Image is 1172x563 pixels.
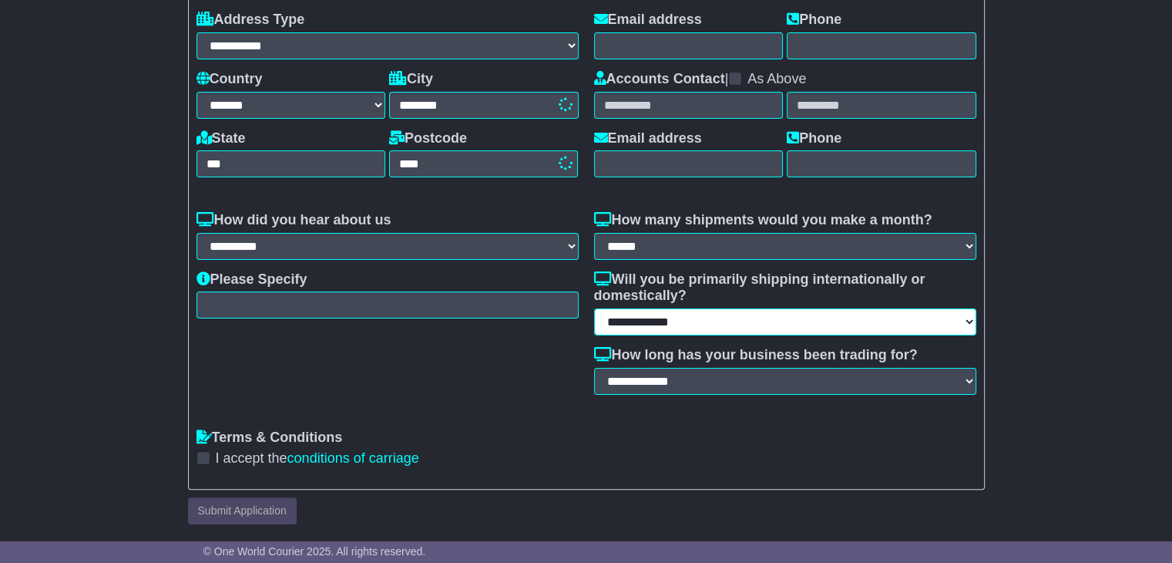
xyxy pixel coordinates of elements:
[594,212,932,229] label: How many shipments would you make a month?
[196,71,263,88] label: Country
[203,545,426,558] span: © One World Courier 2025. All rights reserved.
[787,130,841,147] label: Phone
[196,271,307,288] label: Please Specify
[196,430,343,447] label: Terms & Conditions
[594,71,725,88] label: Accounts Contact
[594,271,976,305] label: Will you be primarily shipping internationally or domestically?
[594,130,702,147] label: Email address
[389,71,433,88] label: City
[188,497,297,524] button: Submit Application
[216,450,419,467] label: I accept the
[287,450,419,466] a: conditions of carriage
[747,71,806,88] label: As Above
[196,130,246,147] label: State
[594,12,702,29] label: Email address
[196,12,305,29] label: Address Type
[196,212,391,229] label: How did you hear about us
[787,12,841,29] label: Phone
[594,71,976,92] div: |
[389,130,467,147] label: Postcode
[594,347,918,364] label: How long has your business been trading for?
